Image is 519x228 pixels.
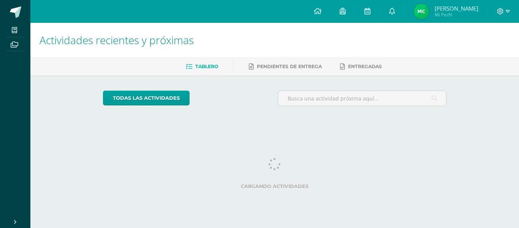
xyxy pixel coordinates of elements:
[278,91,446,106] input: Busca una actividad próxima aquí...
[414,4,429,19] img: 091ec1a903fc09464be450537a8867ba.png
[40,33,194,47] span: Actividades recientes y próximas
[435,5,478,12] span: [PERSON_NAME]
[249,61,322,73] a: Pendientes de entrega
[103,183,447,189] label: Cargando actividades
[257,64,322,69] span: Pendientes de entrega
[340,61,382,73] a: Entregadas
[348,64,382,69] span: Entregadas
[435,11,478,18] span: Mi Perfil
[186,61,218,73] a: Tablero
[195,64,218,69] span: Tablero
[103,91,190,105] a: todas las Actividades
